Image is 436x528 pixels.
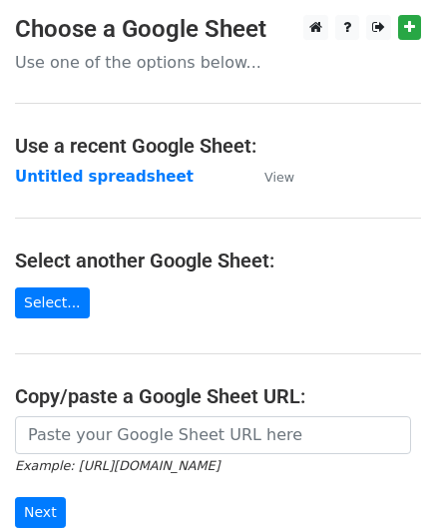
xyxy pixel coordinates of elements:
iframe: Chat Widget [336,432,436,528]
small: Example: [URL][DOMAIN_NAME] [15,458,219,473]
h4: Select another Google Sheet: [15,249,421,272]
a: Select... [15,287,90,318]
p: Use one of the options below... [15,52,421,73]
small: View [264,170,294,185]
h3: Choose a Google Sheet [15,15,421,44]
input: Paste your Google Sheet URL here [15,416,411,454]
a: Untitled spreadsheet [15,168,194,186]
h4: Copy/paste a Google Sheet URL: [15,384,421,408]
input: Next [15,497,66,528]
a: View [244,168,294,186]
h4: Use a recent Google Sheet: [15,134,421,158]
